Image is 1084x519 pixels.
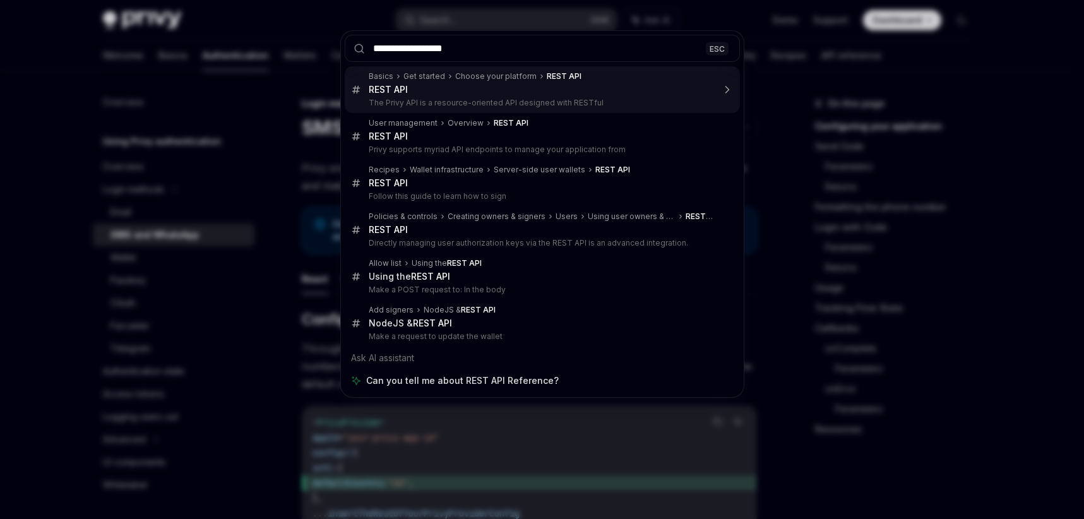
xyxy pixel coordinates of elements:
[369,84,408,95] b: REST API
[494,118,528,128] b: REST API
[461,305,496,314] b: REST API
[369,285,713,295] p: Make a POST request to: In the body
[345,347,740,369] div: Ask AI assistant
[366,374,559,387] span: Can you tell me about REST API Reference?
[413,318,452,328] b: REST API
[447,258,482,268] b: REST API
[369,271,450,282] div: Using the
[412,258,482,268] div: Using the
[369,131,408,141] b: REST API
[369,71,393,81] div: Basics
[369,238,713,248] p: Directly managing user authorization keys via the REST API is an advanced integration.
[448,212,545,222] div: Creating owners & signers
[369,177,408,188] b: REST API
[369,318,452,329] div: NodeJS &
[369,258,402,268] div: Allow list
[411,271,450,282] b: REST API
[369,331,713,342] p: Make a request to update the wallet
[455,71,537,81] div: Choose your platform
[706,42,729,55] div: ESC
[547,71,581,81] b: REST API
[494,165,585,175] div: Server-side user wallets
[369,165,400,175] div: Recipes
[369,191,713,201] p: Follow this guide to learn how to sign
[448,118,484,128] div: Overview
[369,145,713,155] p: Privy supports myriad API endpoints to manage your application from
[369,212,438,222] div: Policies & controls
[556,212,578,222] div: Users
[369,118,438,128] div: User management
[588,212,676,222] div: Using user owners & signers
[369,224,408,235] b: REST API
[369,98,713,108] p: The Privy API is a resource-oriented API designed with RESTful
[595,165,630,174] b: REST API
[686,212,720,221] b: REST API
[424,305,496,315] div: NodeJS &
[410,165,484,175] div: Wallet infrastructure
[403,71,445,81] div: Get started
[369,305,414,315] div: Add signers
